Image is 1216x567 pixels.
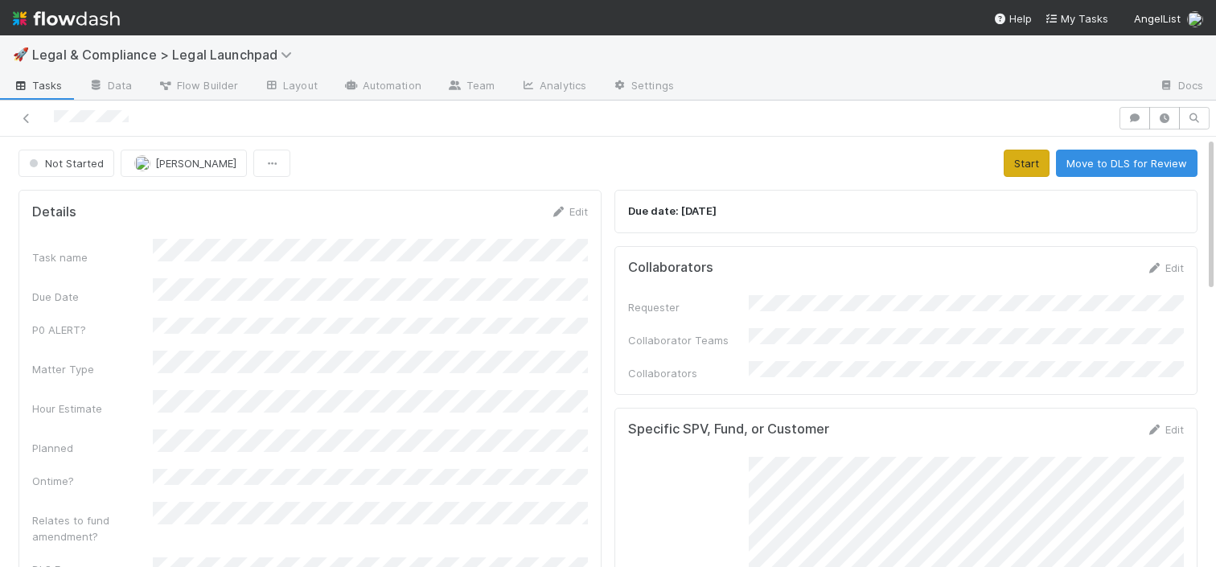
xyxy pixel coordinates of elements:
div: Hour Estimate [32,401,153,417]
span: Flow Builder [158,77,238,93]
a: Settings [599,74,687,100]
h5: Collaborators [628,260,713,276]
h5: Specific SPV, Fund, or Customer [628,421,829,438]
a: Edit [550,205,588,218]
a: Edit [1146,261,1184,274]
img: logo-inverted-e16ddd16eac7371096b0.svg [13,5,120,32]
img: avatar_cd087ddc-540b-4a45-9726-71183506ed6a.png [134,155,150,171]
a: Automation [331,74,434,100]
button: Start [1004,150,1050,177]
a: Team [434,74,507,100]
span: 🚀 [13,47,29,61]
span: AngelList [1134,12,1181,25]
span: [PERSON_NAME] [155,157,236,170]
span: Not Started [26,157,104,170]
div: Due Date [32,289,153,305]
a: Docs [1146,74,1216,100]
a: Analytics [507,74,599,100]
button: Move to DLS for Review [1056,150,1198,177]
a: Layout [251,74,331,100]
div: Matter Type [32,361,153,377]
h5: Details [32,204,76,220]
button: Not Started [18,150,114,177]
div: P0 ALERT? [32,322,153,338]
div: Relates to fund amendment? [32,512,153,544]
a: Edit [1146,423,1184,436]
button: [PERSON_NAME] [121,150,247,177]
span: Tasks [13,77,63,93]
span: Legal & Compliance > Legal Launchpad [32,47,300,63]
div: Help [993,10,1032,27]
strong: Due date: [DATE] [628,204,717,217]
div: Ontime? [32,473,153,489]
div: Task name [32,249,153,265]
span: My Tasks [1045,12,1108,25]
a: Data [76,74,145,100]
img: avatar_cd087ddc-540b-4a45-9726-71183506ed6a.png [1187,11,1203,27]
div: Planned [32,440,153,456]
a: My Tasks [1045,10,1108,27]
div: Collaborators [628,365,749,381]
div: Collaborator Teams [628,332,749,348]
div: Requester [628,299,749,315]
a: Flow Builder [145,74,251,100]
